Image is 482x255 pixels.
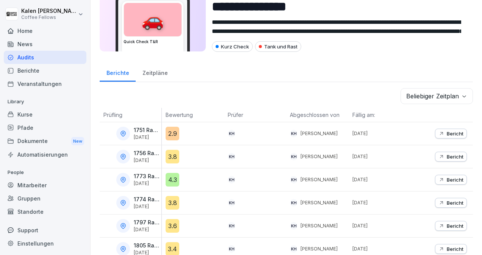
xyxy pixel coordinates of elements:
p: [PERSON_NAME] [300,246,338,252]
div: KH [290,130,297,137]
div: New [71,137,84,146]
div: 🚗 [124,3,182,36]
a: Berichte [4,64,86,77]
div: KH [290,245,297,253]
p: [DATE] [352,176,411,183]
p: Bericht [447,200,463,206]
p: [DATE] [134,227,160,232]
a: Einstellungen [4,237,86,250]
p: [PERSON_NAME] [300,199,338,206]
h3: Quick Check T&R [124,39,182,45]
p: [DATE] [352,246,411,252]
a: Kurse [4,108,86,121]
a: News [4,37,86,51]
p: [PERSON_NAME] [300,176,338,183]
div: Support [4,224,86,237]
button: Bericht [435,244,467,254]
a: Pfade [4,121,86,134]
a: Audits [4,51,86,64]
a: DokumenteNew [4,134,86,148]
div: KH [228,153,235,160]
a: Berichte [100,62,136,82]
button: Bericht [435,152,467,162]
th: Fällig am: [349,108,411,122]
p: [DATE] [352,130,411,137]
div: KH [290,199,297,207]
div: KH [228,199,235,207]
a: Gruppen [4,192,86,205]
a: Mitarbeiter [4,179,86,192]
p: 1756 Raststätte Demminer Land [134,150,160,157]
p: Library [4,96,86,108]
button: Bericht [435,221,467,231]
p: [DATE] [134,181,160,186]
p: Bericht [447,246,463,252]
div: KH [290,176,297,183]
p: [DATE] [352,222,411,229]
p: 1773 Raststätte [GEOGRAPHIC_DATA] [134,173,160,180]
button: Bericht [435,175,467,185]
p: Bericht [447,223,463,229]
div: KH [290,222,297,230]
div: Tank und Rast [255,41,301,52]
a: Standorte [4,205,86,218]
a: Automatisierungen [4,148,86,161]
p: 1805 Raststätte [GEOGRAPHIC_DATA] [134,243,160,249]
div: KH [228,222,235,230]
p: Kalen [PERSON_NAME] [21,8,77,14]
div: 3.8 [166,150,179,163]
a: Veranstaltungen [4,77,86,90]
p: [DATE] [134,204,160,209]
div: 3.6 [166,219,179,233]
p: Bericht [447,131,463,137]
p: Bericht [447,154,463,160]
p: [DATE] [134,135,160,140]
div: KH [228,245,235,253]
div: 4.3 [166,173,179,187]
div: 2.9 [166,127,179,140]
a: Home [4,24,86,37]
div: Dokumente [4,134,86,148]
p: [PERSON_NAME] [300,153,338,160]
p: People [4,166,86,179]
button: Bericht [435,198,467,208]
p: 1751 Raststätte [GEOGRAPHIC_DATA] [134,127,160,134]
p: Bewertung [166,111,220,119]
p: Prüfling [103,111,158,119]
div: KH [290,153,297,160]
p: [DATE] [352,153,411,160]
button: Bericht [435,129,467,138]
p: Bericht [447,177,463,183]
p: 1797 Raststätte [GEOGRAPHIC_DATA] [134,219,160,226]
div: KH [228,176,235,183]
div: 3.8 [166,196,179,210]
div: Kurz Check [212,41,253,52]
a: Zeitpläne [136,62,174,82]
th: Prüfer [224,108,286,122]
p: 1774 Raststätte [GEOGRAPHIC_DATA] [134,196,160,203]
p: Abgeschlossen von [290,111,344,119]
p: [PERSON_NAME] [300,222,338,229]
p: [DATE] [134,158,160,163]
p: [PERSON_NAME] [300,130,338,137]
p: [DATE] [352,199,411,206]
p: Coffee Fellows [21,15,77,20]
div: KH [228,130,235,137]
